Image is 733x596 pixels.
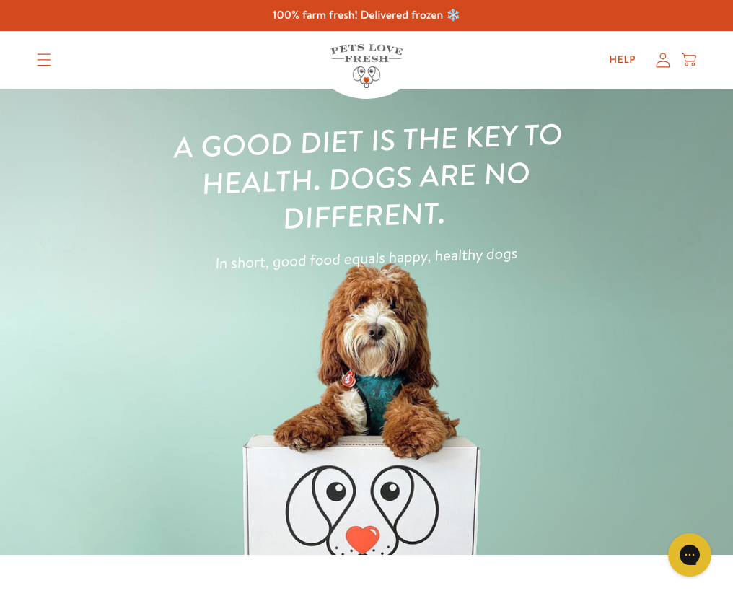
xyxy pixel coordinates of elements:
a: Help [597,45,647,74]
h1: A good diet is the key to health. Dogs are no different. [156,114,577,241]
summary: Translation missing: en.sections.header.menu [25,42,63,78]
img: Pets Love Fresh [330,44,403,88]
iframe: Gorgias live chat messenger [661,528,719,582]
p: In short, good food equals happy, healthy dogs [158,238,575,279]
